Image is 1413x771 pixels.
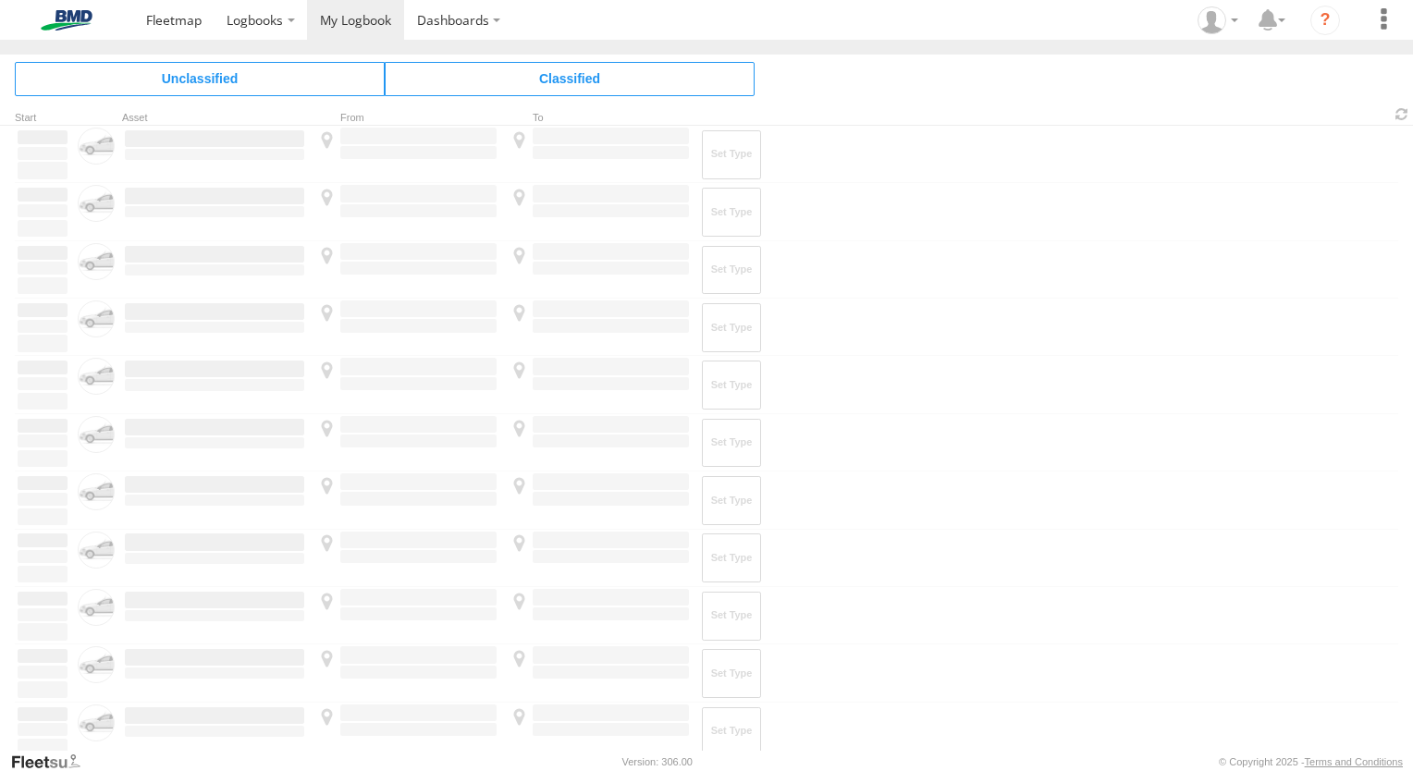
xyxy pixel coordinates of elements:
[1310,6,1340,35] i: ?
[507,114,692,123] div: To
[10,753,95,771] a: Visit our Website
[18,10,115,31] img: bmd-logo.svg
[15,62,385,95] span: Click to view Unclassified Trips
[385,62,755,95] span: Click to view Classified Trips
[122,114,307,123] div: Asset
[1191,6,1245,34] div: Tony Tanna
[314,114,499,123] div: From
[15,114,70,123] div: Click to Sort
[1219,756,1403,767] div: © Copyright 2025 -
[1305,756,1403,767] a: Terms and Conditions
[622,756,693,767] div: Version: 306.00
[1391,105,1413,123] span: Refresh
